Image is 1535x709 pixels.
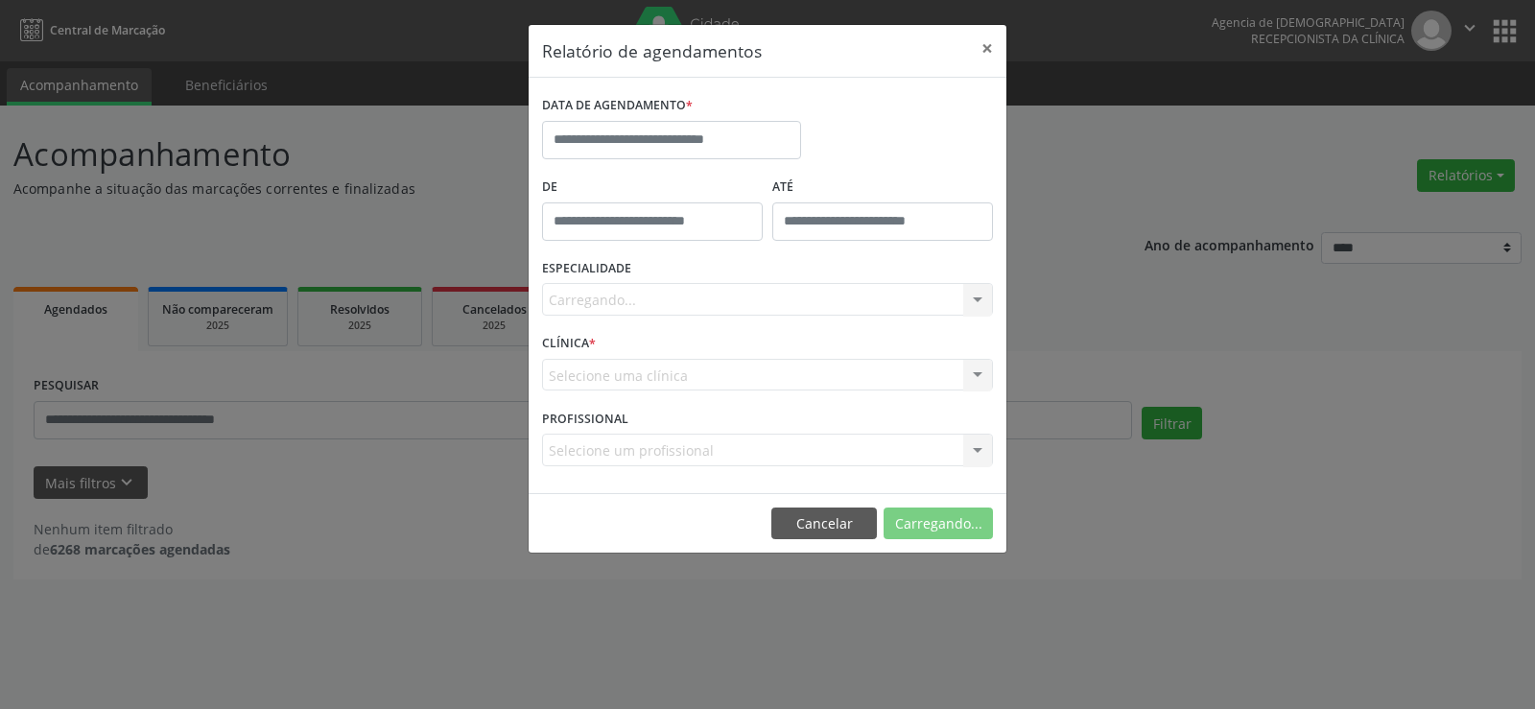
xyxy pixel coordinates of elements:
[772,173,993,202] label: ATÉ
[542,404,628,434] label: PROFISSIONAL
[771,508,877,540] button: Cancelar
[542,254,631,284] label: ESPECIALIDADE
[968,25,1006,72] button: Close
[542,329,596,359] label: CLÍNICA
[542,38,762,63] h5: Relatório de agendamentos
[542,173,763,202] label: De
[542,91,693,121] label: DATA DE AGENDAMENTO
[884,508,993,540] button: Carregando...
